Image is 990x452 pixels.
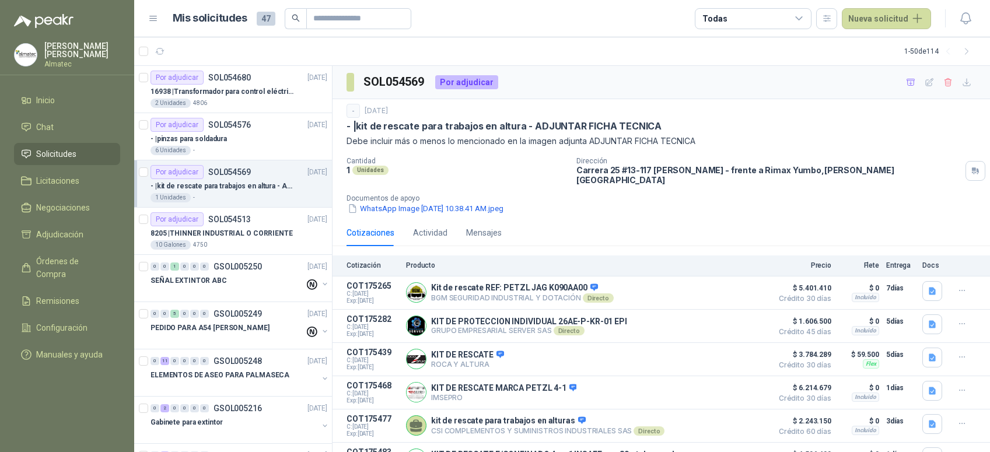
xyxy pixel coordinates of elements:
[347,430,399,437] span: Exp: [DATE]
[842,8,931,29] button: Nueva solicitud
[347,157,567,165] p: Cantidad
[347,120,662,132] p: - | kit de rescate para trabajos en altura - ADJUNTAR FICHA TECNICA
[151,181,296,192] p: - | kit de rescate para trabajos en altura - ADJUNTAR FICHA TECNICA
[14,89,120,111] a: Inicio
[838,381,879,395] p: $ 0
[347,397,399,404] span: Exp: [DATE]
[200,262,209,271] div: 0
[214,262,262,271] p: GSOL005250
[431,360,504,369] p: ROCA Y ALTURA
[36,148,76,160] span: Solicitudes
[431,283,614,293] p: Kit de rescate REF: PETZL JAG K090AA00
[14,170,120,192] a: Licitaciones
[214,357,262,365] p: GSOL005248
[190,404,199,412] div: 0
[347,331,399,338] span: Exp: [DATE]
[431,326,627,335] p: GRUPO EMPRESARIAL SERVER SAS
[347,348,399,357] p: COT175439
[838,348,879,362] p: $ 59.500
[151,71,204,85] div: Por adjudicar
[36,174,79,187] span: Licitaciones
[863,359,879,369] div: Flex
[36,94,55,107] span: Inicio
[347,281,399,290] p: COT175265
[170,357,179,365] div: 0
[347,194,985,202] p: Documentos de apoyo
[170,262,179,271] div: 1
[208,168,251,176] p: SOL054569
[773,328,831,335] span: Crédito 45 días
[431,383,576,394] p: KIT DE RESCATE MARCA PETZL 4-1
[36,295,79,307] span: Remisiones
[160,310,169,318] div: 0
[431,426,664,436] p: CSI COMPLEMENTOS Y SUMINISTROS INDUSTRIALES SAS
[134,66,332,113] a: Por adjudicarSOL054680[DATE] 16938 |Transformador para control eléctrico 440/220/110 - 45O VA.2 U...
[44,42,120,58] p: [PERSON_NAME] [PERSON_NAME]
[554,326,585,335] div: Directo
[904,42,976,61] div: 1 - 50 de 114
[407,283,426,302] img: Company Logo
[886,414,915,428] p: 3 días
[431,416,664,426] p: kit de rescate para trabajos en alturas
[14,344,120,366] a: Manuales y ayuda
[134,160,332,208] a: Por adjudicarSOL054569[DATE] - |kit de rescate para trabajos en altura - ADJUNTAR FICHA TECNICA1 ...
[583,293,614,303] div: Directo
[773,362,831,369] span: Crédito 30 días
[347,357,399,364] span: C: [DATE]
[307,214,327,225] p: [DATE]
[307,261,327,272] p: [DATE]
[406,261,766,269] p: Producto
[435,75,498,89] div: Por adjudicar
[347,165,350,175] p: 1
[702,12,727,25] div: Todas
[190,357,199,365] div: 0
[352,166,389,175] div: Unidades
[347,226,394,239] div: Cotizaciones
[347,261,399,269] p: Cotización
[14,14,74,28] img: Logo peakr
[347,364,399,371] span: Exp: [DATE]
[190,310,199,318] div: 0
[466,226,502,239] div: Mensajes
[347,314,399,324] p: COT175282
[151,240,191,250] div: 10 Galones
[151,134,227,145] p: - | pinzas para soldadura
[347,202,505,215] button: WhatsApp Image [DATE] 10.38.41 AM.jpeg
[347,423,399,430] span: C: [DATE]
[838,314,879,328] p: $ 0
[180,404,189,412] div: 0
[14,290,120,312] a: Remisiones
[151,404,159,412] div: 0
[134,113,332,160] a: Por adjudicarSOL054576[DATE] - |pinzas para soldadura6 Unidades-
[838,414,879,428] p: $ 0
[347,324,399,331] span: C: [DATE]
[773,395,831,402] span: Crédito 30 días
[773,314,831,328] span: $ 1.606.500
[773,281,831,295] span: $ 5.401.410
[170,310,179,318] div: 5
[257,12,275,26] span: 47
[151,193,191,202] div: 1 Unidades
[193,146,195,155] p: -
[363,73,426,91] h3: SOL054569
[407,349,426,369] img: Company Logo
[151,310,159,318] div: 0
[634,426,664,436] div: Directo
[180,310,189,318] div: 0
[307,309,327,320] p: [DATE]
[347,381,399,390] p: COT175468
[214,310,262,318] p: GSOL005249
[36,121,54,134] span: Chat
[307,167,327,178] p: [DATE]
[151,401,330,439] a: 0 2 0 0 0 0 GSOL005216[DATE] Gabinete para extintor
[773,428,831,435] span: Crédito 60 días
[151,86,296,97] p: 16938 | Transformador para control eléctrico 440/220/110 - 45O VA.
[170,404,179,412] div: 0
[292,14,300,22] span: search
[151,99,191,108] div: 2 Unidades
[14,116,120,138] a: Chat
[160,404,169,412] div: 2
[151,307,330,344] a: 0 0 5 0 0 0 GSOL005249[DATE] PEDIDO PARA A54 [PERSON_NAME]
[193,193,195,202] p: -
[151,228,293,239] p: 8205 | THINNER INDUSTRIAL O CORRIENTE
